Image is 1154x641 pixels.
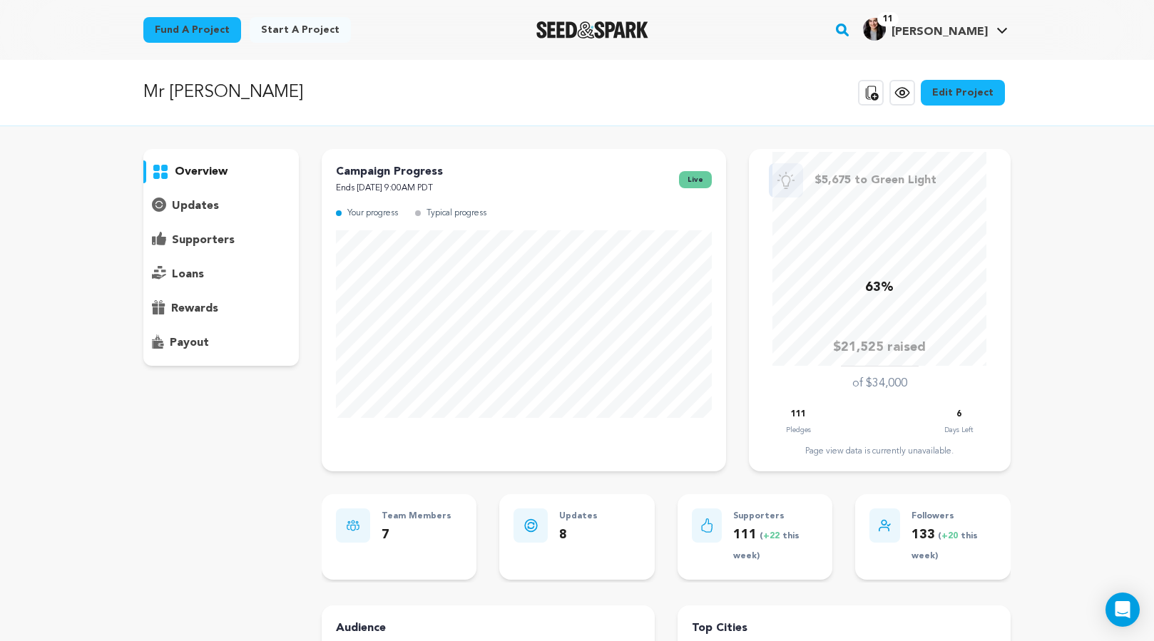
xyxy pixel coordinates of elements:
h4: Top Cities [692,620,996,637]
a: Noyes B.'s Profile [860,15,1011,41]
span: 11 [877,12,899,26]
button: payout [143,332,299,354]
button: loans [143,263,299,286]
p: overview [175,163,228,180]
p: Campaign Progress [336,163,443,180]
p: 6 [956,406,961,423]
div: Page view data is currently unavailable. [763,446,996,457]
span: +20 [941,532,961,540]
div: Open Intercom Messenger [1106,593,1140,627]
p: 63% [865,277,894,298]
p: loans [172,266,204,283]
p: of $34,000 [852,375,907,392]
p: Days Left [944,423,973,437]
button: supporters [143,229,299,252]
p: Mr [PERSON_NAME] [143,80,303,106]
button: overview [143,160,299,183]
span: ( this week) [912,532,978,561]
button: rewards [143,297,299,320]
p: supporters [172,232,235,249]
p: 7 [382,525,451,545]
p: 111 [733,525,818,566]
p: updates [172,198,219,215]
p: rewards [171,300,218,317]
h4: Audience [336,620,640,637]
p: Pledges [786,423,811,437]
p: Typical progress [427,205,486,222]
p: payout [170,334,209,352]
img: 923525ef5214e063.jpg [863,18,886,41]
a: Fund a project [143,17,241,43]
span: ( this week) [733,532,800,561]
span: Noyes B.'s Profile [860,15,1011,45]
p: Updates [559,508,598,525]
p: 8 [559,525,598,545]
button: updates [143,195,299,217]
p: Ends [DATE] 9:00AM PDT [336,180,443,197]
p: 111 [791,406,806,423]
p: Followers [912,508,996,525]
div: Noyes B.'s Profile [863,18,988,41]
a: Seed&Spark Homepage [536,21,648,39]
span: [PERSON_NAME] [892,26,988,38]
span: live [679,171,712,188]
a: Start a project [250,17,351,43]
span: +22 [763,532,782,540]
p: Supporters [733,508,818,525]
a: Edit Project [921,80,1005,106]
p: 133 [912,525,996,566]
p: Your progress [347,205,398,222]
img: Seed&Spark Logo Dark Mode [536,21,648,39]
p: Team Members [382,508,451,525]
